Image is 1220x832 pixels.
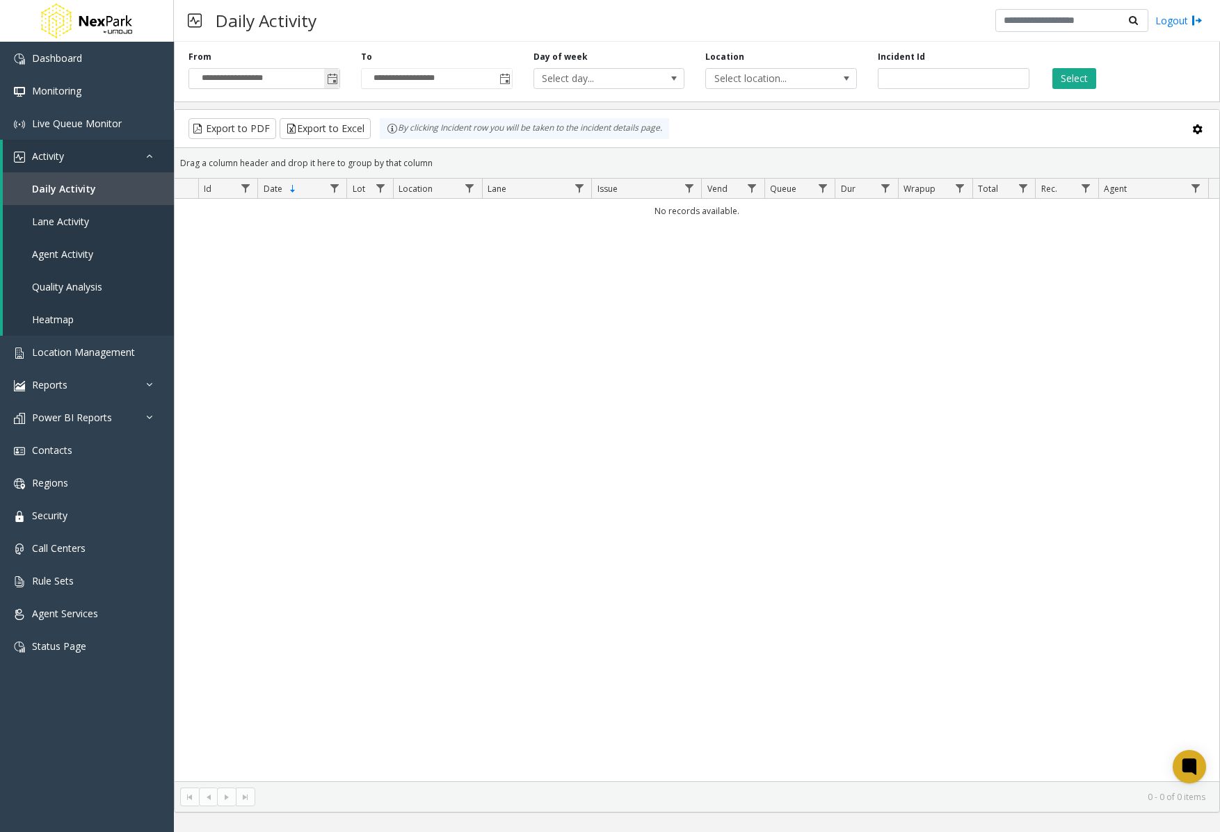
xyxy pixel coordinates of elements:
a: Total Filter Menu [1013,179,1032,197]
a: Agent Activity [3,238,174,270]
img: logout [1191,13,1203,28]
span: Lane Activity [32,215,89,228]
img: 'icon' [14,380,25,391]
div: By clicking Incident row you will be taken to the incident details page. [380,118,669,139]
span: Reports [32,378,67,391]
span: Agent [1104,183,1127,195]
a: Issue Filter Menu [680,179,698,197]
label: Location [705,51,744,63]
a: Lane Activity [3,205,174,238]
a: Location Filter Menu [460,179,479,197]
a: Dur Filter Menu [876,179,895,197]
kendo-pager-info: 0 - 0 of 0 items [264,791,1205,803]
span: Status Page [32,639,86,653]
a: Date Filter Menu [325,179,344,197]
span: Date [264,183,282,195]
span: Dur [841,183,856,195]
a: Vend Filter Menu [743,179,762,197]
img: 'icon' [14,609,25,620]
span: Daily Activity [32,182,96,195]
span: Wrapup [904,183,936,195]
h3: Daily Activity [209,3,323,38]
img: 'icon' [14,86,25,97]
img: 'icon' [14,348,25,359]
span: Queue [770,183,796,195]
span: Call Centers [32,541,86,555]
a: Queue Filter Menu [813,179,832,197]
span: Id [204,183,211,195]
span: Location Management [32,345,135,359]
a: Activity [3,140,174,172]
a: Quality Analysis [3,270,174,303]
span: Sortable [287,183,298,195]
button: Export to Excel [280,118,371,139]
span: Total [978,183,998,195]
a: Agent Filter Menu [1187,179,1205,197]
label: Day of week [533,51,588,63]
span: Rule Sets [32,574,74,587]
span: Contacts [32,443,72,457]
span: Monitoring [32,84,81,97]
a: Rec. Filter Menu [1077,179,1095,197]
span: Toggle popup [324,69,339,88]
span: Issue [597,183,618,195]
img: 'icon' [14,119,25,130]
span: Dashboard [32,51,82,65]
a: Heatmap [3,303,174,336]
a: Wrapup Filter Menu [951,179,970,197]
span: Lane [488,183,506,195]
span: Agent Services [32,607,98,620]
button: Select [1052,68,1096,89]
button: Export to PDF [188,118,276,139]
a: Daily Activity [3,172,174,205]
img: 'icon' [14,478,25,489]
span: Heatmap [32,313,74,326]
span: Select day... [534,69,655,88]
span: Vend [707,183,728,195]
span: Power BI Reports [32,411,112,424]
img: 'icon' [14,544,25,555]
span: Activity [32,149,64,163]
div: Drag a column header and drop it here to group by that column [175,151,1219,175]
a: Lot Filter Menu [371,179,390,197]
img: infoIcon.svg [387,123,398,134]
span: Quality Analysis [32,280,102,293]
div: Data table [175,179,1219,781]
img: 'icon' [14,413,25,424]
span: Live Queue Monitor [32,117,122,130]
a: Lane Filter Menu [570,179,588,197]
img: 'icon' [14,54,25,65]
label: From [188,51,211,63]
span: Toggle popup [497,69,512,88]
img: 'icon' [14,446,25,457]
span: Select location... [706,69,826,88]
span: Location [399,183,433,195]
label: To [361,51,372,63]
img: 'icon' [14,511,25,522]
span: Regions [32,476,68,489]
a: Id Filter Menu [236,179,255,197]
span: Rec. [1041,183,1057,195]
img: 'icon' [14,152,25,163]
a: Logout [1155,13,1203,28]
label: Incident Id [878,51,925,63]
img: 'icon' [14,642,25,653]
img: 'icon' [14,576,25,587]
td: No records available. [175,199,1219,223]
span: Lot [353,183,365,195]
img: pageIcon [188,3,202,38]
span: Agent Activity [32,247,93,261]
span: Security [32,509,67,522]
